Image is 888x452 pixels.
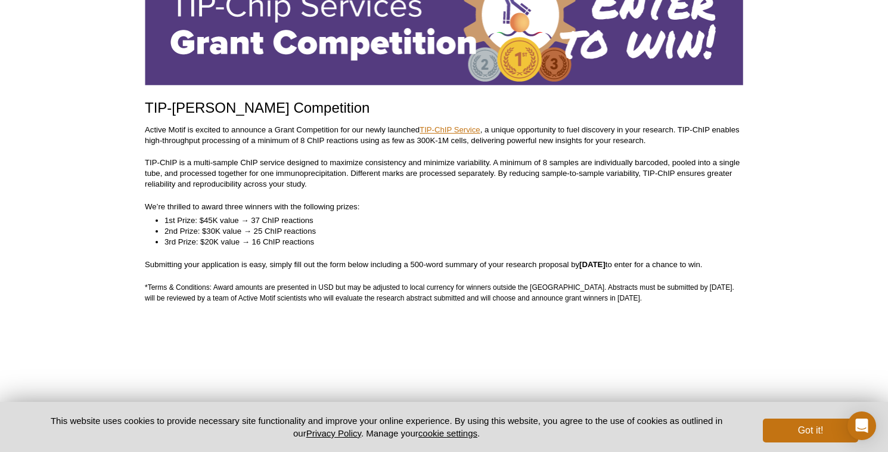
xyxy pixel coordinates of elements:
li: 1st Prize: $45K value → 37 ChIP reactions [164,215,731,226]
h1: TIP-[PERSON_NAME] Competition [145,100,743,117]
li: 2nd Prize: $30K value → 25 ChIP reactions [164,226,731,237]
p: Submitting your application is easy, simply fill out the form below including a 500-word summary ... [145,259,743,270]
p: *Terms & Conditions: Award amounts are presented in USD but may be adjusted to local currency for... [145,282,743,304]
div: Open Intercom Messenger [847,411,876,440]
a: TIP-ChIP Service [420,125,480,134]
button: cookie settings [418,428,477,438]
strong: [DATE] [579,260,606,269]
p: TIP-ChIP is a multi-sample ChIP service designed to maximize consistency and minimize variability... [145,157,743,190]
button: Got it! [763,419,858,442]
p: We’re thrilled to award three winners with the following prizes: [145,202,743,212]
p: Active Motif is excited to announce a Grant Competition for our newly launched , a unique opportu... [145,125,743,146]
p: This website uses cookies to provide necessary site functionality and improve your online experie... [30,414,743,439]
li: 3rd Prize: $20K value → 16 ChIP reactions [164,237,731,247]
a: Privacy Policy [306,428,361,438]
